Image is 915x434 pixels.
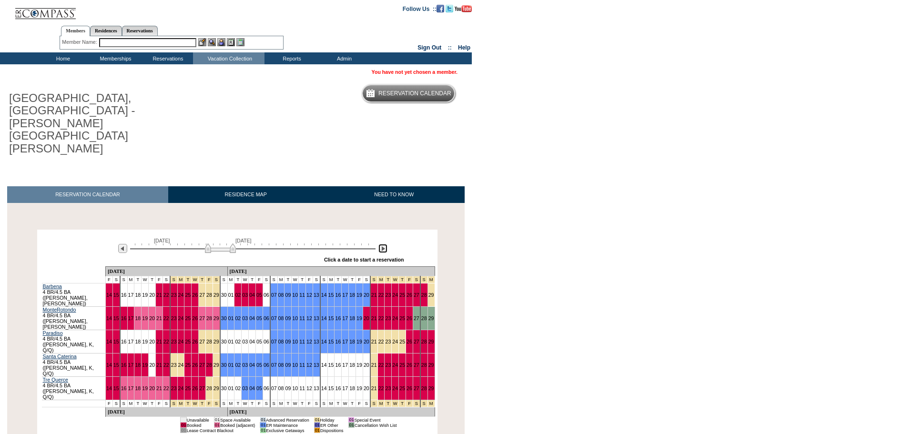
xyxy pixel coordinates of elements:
[364,315,369,321] a: 20
[213,315,219,321] a: 29
[249,362,255,368] a: 04
[178,385,184,391] a: 24
[213,292,219,298] a: 29
[414,362,419,368] a: 27
[249,276,256,283] td: T
[106,292,112,298] a: 14
[392,315,398,321] a: 24
[149,292,155,298] a: 20
[407,362,412,368] a: 26
[121,385,127,391] a: 16
[328,292,334,298] a: 15
[378,385,384,391] a: 22
[122,26,158,36] a: Reservations
[184,276,192,283] td: Thanksgiving
[428,385,434,391] a: 29
[149,315,155,321] a: 20
[256,315,262,321] a: 05
[142,339,148,344] a: 19
[234,276,242,283] td: T
[242,385,248,391] a: 03
[407,315,412,321] a: 26
[43,307,76,313] a: MonteRotondo
[356,315,362,321] a: 19
[342,339,348,344] a: 17
[221,362,227,368] a: 30
[227,276,234,283] td: M
[364,362,369,368] a: 20
[349,315,355,321] a: 18
[192,276,199,283] td: Thanksgiving
[407,292,412,298] a: 26
[314,362,319,368] a: 13
[364,385,369,391] a: 20
[364,339,369,344] a: 20
[249,315,255,321] a: 04
[236,38,244,46] img: b_calculator.gif
[61,26,90,36] a: Members
[292,339,298,344] a: 10
[242,339,248,344] a: 03
[263,276,270,283] td: S
[178,339,184,344] a: 24
[135,362,141,368] a: 18
[407,339,412,344] a: 26
[228,362,234,368] a: 01
[428,339,434,344] a: 29
[285,276,292,283] td: T
[227,38,235,46] img: Reservations
[299,292,305,298] a: 11
[142,385,148,391] a: 19
[328,385,334,391] a: 15
[128,385,134,391] a: 17
[163,292,169,298] a: 22
[206,292,212,298] a: 28
[385,292,391,298] a: 23
[121,339,127,344] a: 16
[414,339,419,344] a: 27
[192,315,198,321] a: 26
[127,276,134,283] td: M
[306,385,312,391] a: 12
[43,283,62,289] a: Barbena
[385,362,391,368] a: 23
[446,5,453,12] img: Follow us on Twitter
[213,385,219,391] a: 29
[421,315,427,321] a: 28
[213,362,219,368] a: 29
[335,362,341,368] a: 16
[314,385,319,391] a: 13
[128,362,134,368] a: 17
[399,362,405,368] a: 25
[314,315,319,321] a: 13
[342,385,348,391] a: 17
[317,52,369,64] td: Admin
[178,362,184,368] a: 24
[407,385,412,391] a: 26
[356,339,362,344] a: 19
[321,362,327,368] a: 14
[356,292,362,298] a: 19
[242,276,249,283] td: W
[335,339,341,344] a: 16
[106,315,112,321] a: 14
[399,339,405,344] a: 25
[455,5,472,12] img: Subscribe to our YouTube Channel
[292,292,298,298] a: 10
[321,385,327,391] a: 14
[249,292,255,298] a: 04
[399,292,405,298] a: 25
[392,385,398,391] a: 24
[149,362,155,368] a: 20
[364,292,369,298] a: 20
[292,315,298,321] a: 10
[306,339,312,344] a: 12
[306,292,312,298] a: 12
[356,385,362,391] a: 19
[221,292,227,298] a: 30
[378,362,384,368] a: 22
[199,362,205,368] a: 27
[264,362,269,368] a: 06
[171,315,177,321] a: 23
[242,292,248,298] a: 03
